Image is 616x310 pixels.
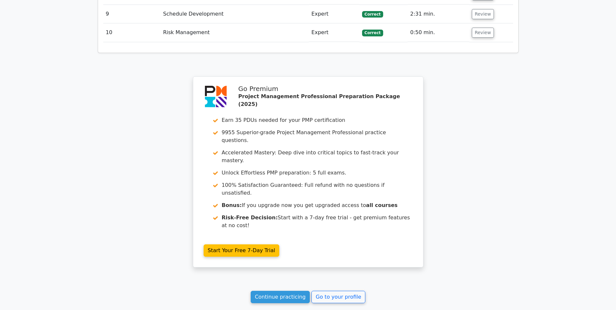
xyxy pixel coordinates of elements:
button: Review [472,28,494,38]
span: Correct [362,30,383,36]
td: 9 [103,5,161,23]
td: 2:31 min. [408,5,469,23]
td: 0:50 min. [408,23,469,42]
td: 10 [103,23,161,42]
td: Expert [309,5,359,23]
td: Expert [309,23,359,42]
span: Correct [362,11,383,18]
a: Start Your Free 7-Day Trial [204,244,280,257]
a: Continue practicing [251,291,310,303]
td: Schedule Development [160,5,309,23]
a: Go to your profile [311,291,365,303]
td: Risk Management [160,23,309,42]
button: Review [472,9,494,19]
